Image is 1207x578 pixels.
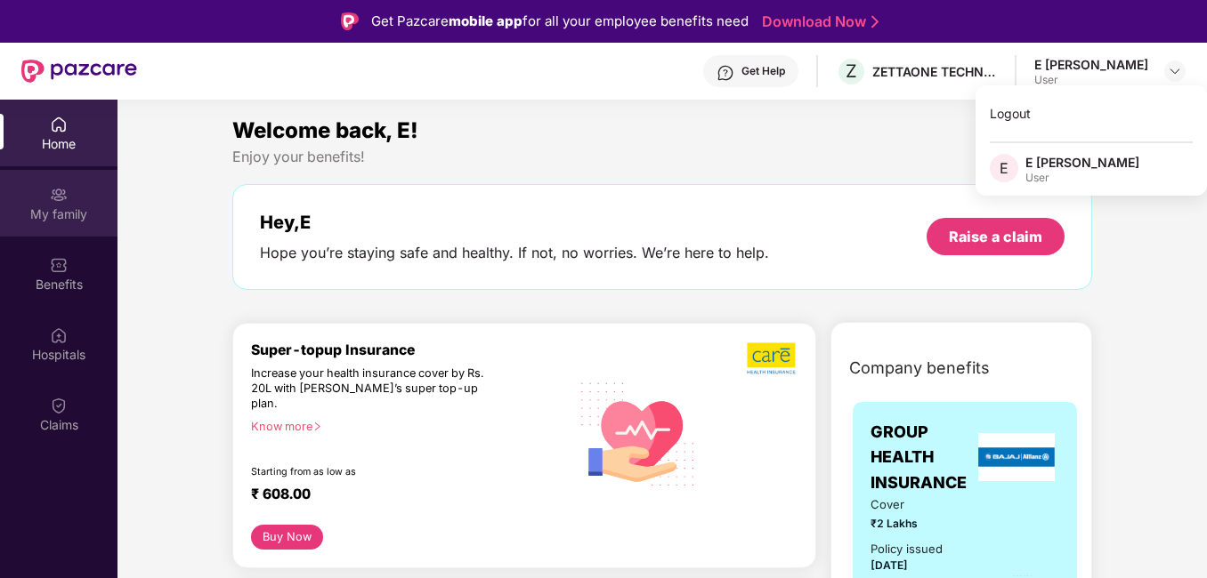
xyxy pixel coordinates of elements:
[1000,157,1009,179] span: E
[976,96,1207,131] div: Logout
[251,366,493,412] div: Increase your health insurance cover by Rs. 20L with [PERSON_NAME]’s super top-up plan.
[50,116,68,133] img: svg+xml;base64,PHN2ZyBpZD0iSG9tZSIgeG1sbnM9Imh0dHA6Ly93d3cudzMub3JnLzIwMDAvc3ZnIiB3aWR0aD0iMjAiIG...
[251,486,552,507] div: ₹ 608.00
[1034,56,1148,73] div: E [PERSON_NAME]
[260,212,769,233] div: Hey, E
[50,256,68,274] img: svg+xml;base64,PHN2ZyBpZD0iQmVuZWZpdHMiIHhtbG5zPSJodHRwOi8vd3d3LnczLm9yZy8yMDAwL3N2ZyIgd2lkdGg9Ij...
[871,495,952,514] span: Cover
[251,525,322,550] button: Buy Now
[949,227,1042,246] div: Raise a claim
[312,421,322,431] span: right
[717,64,734,82] img: svg+xml;base64,PHN2ZyBpZD0iSGVscC0zMngzMiIgeG1sbnM9Imh0dHA6Ly93d3cudzMub3JnLzIwMDAvc3ZnIiB3aWR0aD...
[50,326,68,344] img: svg+xml;base64,PHN2ZyBpZD0iSG9zcGl0YWxzIiB4bWxucz0iaHR0cDovL3d3dy53My5vcmcvMjAwMC9zdmciIHdpZHRoPS...
[251,341,570,358] div: Super-topup Insurance
[1025,171,1139,185] div: User
[371,11,749,32] div: Get Pazcare for all your employee benefits need
[21,60,137,83] img: New Pazcare Logo
[251,466,494,478] div: Starting from as low as
[747,341,798,375] img: b5dec4f62d2307b9de63beb79f102df3.png
[846,60,857,82] span: Z
[871,516,952,533] span: ₹2 Lakhs
[872,63,997,80] div: ZETTAONE TECHNOLOGIES INDIA PRIVATE LIMITED
[260,244,769,262] div: Hope you’re staying safe and healthy. If not, no worries. We’re here to help.
[741,64,785,78] div: Get Help
[1034,73,1148,87] div: User
[1025,154,1139,171] div: E [PERSON_NAME]
[871,420,974,495] span: GROUP HEALTH INSURANCE
[978,433,1055,481] img: insurerLogo
[232,148,1092,166] div: Enjoy your benefits!
[849,356,990,381] span: Company benefits
[1168,64,1182,78] img: svg+xml;base64,PHN2ZyBpZD0iRHJvcGRvd24tMzJ4MzIiIHhtbG5zPSJodHRwOi8vd3d3LnczLm9yZy8yMDAwL3N2ZyIgd2...
[232,117,418,143] span: Welcome back, E!
[449,12,522,29] strong: mobile app
[871,12,879,31] img: Stroke
[251,420,559,432] div: Know more
[871,540,943,558] div: Policy issued
[50,397,68,414] img: svg+xml;base64,PHN2ZyBpZD0iQ2xhaW0iIHhtbG5zPSJodHRwOi8vd3d3LnczLm9yZy8yMDAwL3N2ZyIgd2lkdGg9IjIwIi...
[570,364,706,502] img: svg+xml;base64,PHN2ZyB4bWxucz0iaHR0cDovL3d3dy53My5vcmcvMjAwMC9zdmciIHhtbG5zOnhsaW5rPSJodHRwOi8vd3...
[762,12,873,31] a: Download Now
[50,186,68,204] img: svg+xml;base64,PHN2ZyB3aWR0aD0iMjAiIGhlaWdodD0iMjAiIHZpZXdCb3g9IjAgMCAyMCAyMCIgZmlsbD0ibm9uZSIgeG...
[871,558,908,572] span: [DATE]
[341,12,359,30] img: Logo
